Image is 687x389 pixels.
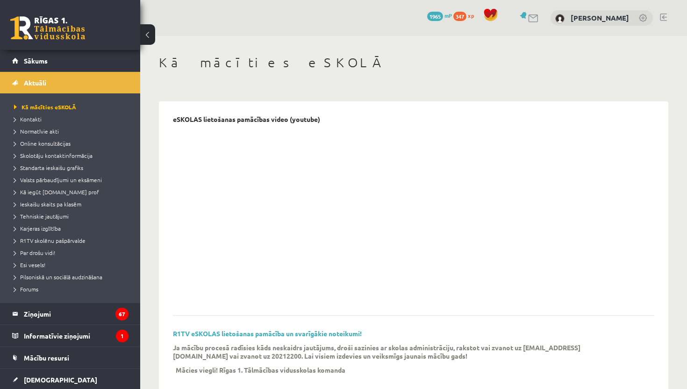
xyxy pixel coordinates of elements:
a: Kā iegūt [DOMAIN_NAME] prof [14,188,131,196]
span: Online konsultācijas [14,140,71,147]
a: Normatīvie akti [14,127,131,135]
span: Sākums [24,57,48,65]
a: Ziņojumi67 [12,303,129,325]
a: Kontakti [14,115,131,123]
a: Esi vesels! [14,261,131,269]
span: Mācību resursi [24,354,69,362]
a: Mācību resursi [12,347,129,368]
a: Ieskaišu skaits pa klasēm [14,200,131,208]
a: Skolotāju kontaktinformācija [14,151,131,160]
span: Valsts pārbaudījumi un eksāmeni [14,176,102,184]
a: Kā mācīties eSKOLĀ [14,103,131,111]
a: [PERSON_NAME] [571,13,629,22]
legend: Informatīvie ziņojumi [24,325,129,347]
legend: Ziņojumi [24,303,129,325]
a: 1965 mP [427,12,452,19]
a: Informatīvie ziņojumi1 [12,325,129,347]
a: 347 xp [453,12,479,19]
a: Aktuāli [12,72,129,93]
span: Normatīvie akti [14,127,59,135]
p: eSKOLAS lietošanas pamācības video (youtube) [173,115,320,123]
span: Kontakti [14,115,42,123]
a: Sākums [12,50,129,71]
h1: Kā mācīties eSKOLĀ [159,55,668,71]
a: Forums [14,285,131,293]
a: Pilsoniskā un sociālā audzināšana [14,273,131,281]
a: Par drošu vidi! [14,248,131,257]
i: 67 [115,308,129,320]
span: Kā iegūt [DOMAIN_NAME] prof [14,188,99,196]
i: 1 [116,330,129,342]
span: mP [444,12,452,19]
span: Kā mācīties eSKOLĀ [14,103,76,111]
span: Aktuāli [24,78,46,87]
span: Skolotāju kontaktinformācija [14,152,93,159]
span: Tehniskie jautājumi [14,212,69,220]
a: Rīgas 1. Tālmācības vidusskola [10,16,85,40]
a: Standarta ieskaišu grafiks [14,163,131,172]
span: R1TV skolēnu pašpārvalde [14,237,86,244]
span: Esi vesels! [14,261,45,269]
span: xp [468,12,474,19]
span: Standarta ieskaišu grafiks [14,164,83,171]
span: Pilsoniskā un sociālā audzināšana [14,273,102,281]
img: Viktorija Vargušenko [555,14,565,23]
span: Ieskaišu skaits pa klasēm [14,200,81,208]
a: Valsts pārbaudījumi un eksāmeni [14,176,131,184]
a: R1TV skolēnu pašpārvalde [14,236,131,245]
a: R1TV eSKOLAS lietošanas pamācība un svarīgākie noteikumi! [173,329,362,338]
p: Rīgas 1. Tālmācības vidusskolas komanda [219,366,345,374]
span: Forums [14,285,38,293]
p: Ja mācību procesā radīsies kāds neskaidrs jautājums, droši sazinies ar skolas administrāciju, rak... [173,343,640,360]
a: Online konsultācijas [14,139,131,148]
span: Par drošu vidi! [14,249,55,256]
p: Mācies viegli! [176,366,218,374]
span: Karjeras izglītība [14,225,61,232]
a: Tehniskie jautājumi [14,212,131,220]
span: 1965 [427,12,443,21]
span: [DEMOGRAPHIC_DATA] [24,375,97,384]
span: 347 [453,12,466,21]
a: Karjeras izglītība [14,224,131,233]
